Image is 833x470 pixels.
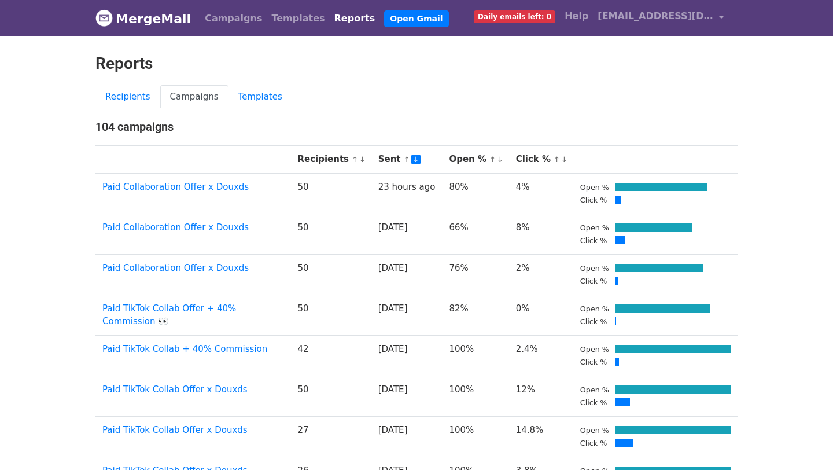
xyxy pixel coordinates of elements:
td: 12% [509,376,573,416]
a: ↓ [497,155,503,164]
small: Open % [580,264,609,273]
td: [DATE] [371,335,443,376]
a: Daily emails left: 0 [469,5,560,28]
a: Paid Collaboration Offer x Douxds [102,182,249,192]
th: Open % [442,146,508,174]
small: Click % [580,358,607,366]
a: Paid TikTok Collab Offer + 40% Commission 👀 [102,303,236,327]
td: 8% [509,214,573,254]
small: Open % [580,385,609,394]
small: Click % [580,317,607,326]
td: 66% [442,214,508,254]
a: ↑ [404,155,410,164]
small: Open % [580,304,609,313]
a: Open Gmail [384,10,448,27]
th: Click % [509,146,573,174]
td: [DATE] [371,295,443,335]
td: 100% [442,335,508,376]
a: Reports [330,7,380,30]
td: 4% [509,173,573,214]
td: 100% [442,376,508,416]
a: Templates [228,85,292,109]
img: MergeMail logo [95,9,113,27]
td: [DATE] [371,376,443,416]
small: Click % [580,236,607,245]
a: Paid TikTok Collab + 40% Commission [102,344,267,354]
small: Click % [580,196,607,204]
td: 50 [290,254,371,295]
td: 50 [290,376,371,416]
td: 42 [290,335,371,376]
td: 2.4% [509,335,573,376]
a: ↓ [561,155,567,164]
td: 82% [442,295,508,335]
a: Paid Collaboration Offer x Douxds [102,222,249,233]
small: Open % [580,223,609,232]
td: 50 [290,173,371,214]
td: 76% [442,254,508,295]
td: 0% [509,295,573,335]
a: ↓ [411,155,421,164]
h2: Reports [95,54,738,74]
a: MergeMail [95,6,191,31]
td: 14.8% [509,416,573,457]
a: Recipients [95,85,160,109]
a: Templates [267,7,329,30]
small: Open % [580,426,609,435]
a: Campaigns [200,7,267,30]
small: Click % [580,439,607,447]
th: Sent [371,146,443,174]
a: ↓ [359,155,366,164]
a: Paid Collaboration Offer x Douxds [102,263,249,273]
a: Paid TikTok Collab Offer x Douxds [102,384,248,395]
td: 50 [290,214,371,254]
td: 100% [442,416,508,457]
small: Open % [580,345,609,354]
small: Click % [580,277,607,285]
td: 23 hours ago [371,173,443,214]
small: Open % [580,183,609,192]
a: Help [560,5,593,28]
th: Recipients [290,146,371,174]
td: 50 [290,295,371,335]
a: [EMAIL_ADDRESS][DOMAIN_NAME] [593,5,728,32]
a: ↑ [352,155,358,164]
td: [DATE] [371,416,443,457]
a: ↑ [489,155,496,164]
td: 2% [509,254,573,295]
td: [DATE] [371,254,443,295]
td: 27 [290,416,371,457]
a: Campaigns [160,85,228,109]
span: Daily emails left: 0 [474,10,555,23]
small: Click % [580,398,607,407]
td: [DATE] [371,214,443,254]
a: ↑ [554,155,560,164]
h4: 104 campaigns [95,120,738,134]
td: 80% [442,173,508,214]
a: Paid TikTok Collab Offer x Douxds [102,425,248,435]
span: [EMAIL_ADDRESS][DOMAIN_NAME] [598,9,713,23]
